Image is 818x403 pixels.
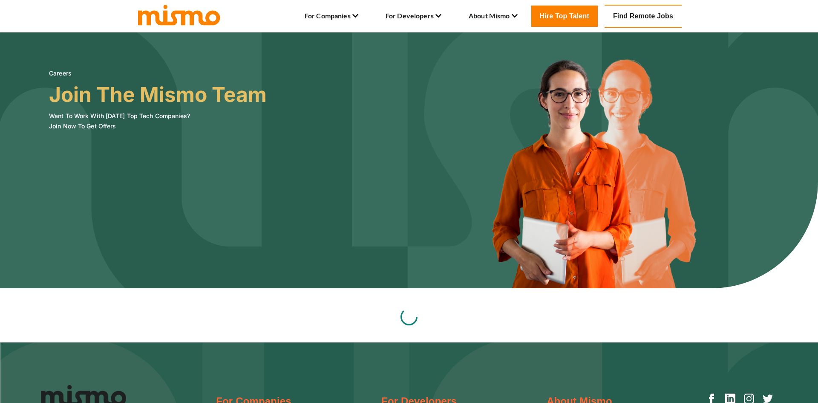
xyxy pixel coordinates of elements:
[136,3,222,26] img: logo
[531,6,598,27] a: Hire Top Talent
[49,68,267,78] h6: Careers
[305,9,358,23] li: For Companies
[469,9,518,23] li: About Mismo
[49,111,267,131] h6: Want To Work With [DATE] Top Tech Companies? Join Now To Get Offers
[386,9,441,23] li: For Developers
[49,83,267,107] h3: Join The Mismo Team
[605,5,682,28] a: Find Remote Jobs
